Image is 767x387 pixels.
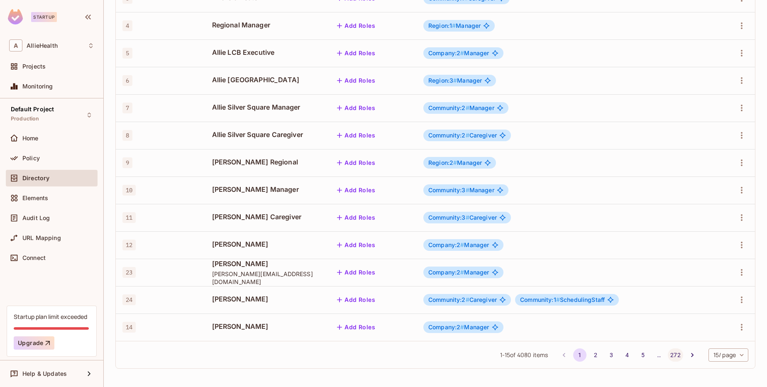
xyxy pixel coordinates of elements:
button: Add Roles [334,184,379,197]
span: # [453,77,457,84]
span: Default Project [11,106,54,113]
span: 6 [122,75,132,86]
button: Add Roles [334,101,379,115]
span: 14 [122,322,136,333]
span: Monitoring [22,83,53,90]
span: Manager [428,269,489,276]
span: Community:2 [428,296,469,303]
span: Caregiver [428,214,497,221]
span: Allie [GEOGRAPHIC_DATA] [212,75,321,84]
span: Company:2 [428,323,464,331]
button: Go to next page [686,348,699,362]
span: # [556,296,560,303]
span: Caregiver [428,296,497,303]
span: 24 [122,294,136,305]
img: SReyMgAAAABJRU5ErkJggg== [8,9,23,24]
span: 8 [122,130,132,141]
button: Add Roles [334,238,379,252]
span: Policy [22,155,40,162]
span: Home [22,135,39,142]
span: Directory [22,175,49,181]
div: 15 / page [708,348,748,362]
span: Audit Log [22,215,50,221]
span: 11 [122,212,136,223]
button: Go to page 2 [589,348,602,362]
span: # [460,241,464,248]
span: Regional Manager [212,20,321,29]
span: Manager [428,324,489,331]
span: [PERSON_NAME][EMAIL_ADDRESS][DOMAIN_NAME] [212,270,321,286]
button: Add Roles [334,74,379,87]
span: Community:3 [428,214,469,221]
span: Region:2 [428,159,457,166]
button: Go to page 5 [636,348,650,362]
span: 12 [122,240,136,250]
span: Manager [428,187,494,193]
span: Help & Updates [22,370,67,377]
span: Manager [428,77,482,84]
button: Go to page 272 [668,348,683,362]
span: Company:2 [428,49,464,56]
span: Allie Silver Square Caregiver [212,130,321,139]
span: # [466,186,469,193]
span: SchedulingStaff [520,296,605,303]
button: Add Roles [334,211,379,224]
span: Workspace: AllieHealth [27,42,58,49]
span: [PERSON_NAME] Manager [212,185,321,194]
span: Allie Silver Square Manager [212,103,321,112]
span: # [466,296,469,303]
span: Manager [428,22,481,29]
span: # [460,49,464,56]
button: Add Roles [334,321,379,334]
button: Add Roles [334,19,379,32]
div: Startup [31,12,57,22]
span: [PERSON_NAME] [212,322,321,331]
button: Add Roles [334,129,379,142]
span: Manager [428,50,489,56]
span: Caregiver [428,132,497,139]
span: [PERSON_NAME] [212,240,321,249]
span: # [452,22,456,29]
span: Manager [428,105,494,111]
span: [PERSON_NAME] [212,294,321,304]
span: Company:2 [428,269,464,276]
div: Startup plan limit exceeded [14,313,87,321]
span: Manager [428,159,482,166]
button: Add Roles [334,156,379,169]
button: Add Roles [334,293,379,306]
span: # [460,323,464,331]
button: Go to page 4 [620,348,634,362]
span: 7 [122,103,132,113]
span: # [466,104,469,111]
span: # [453,159,457,166]
span: Community:2 [428,132,469,139]
button: Add Roles [334,266,379,279]
span: 23 [122,267,136,278]
button: Add Roles [334,47,379,60]
span: Projects [22,63,46,70]
span: Production [11,115,39,122]
span: 1 - 15 of 4080 items [500,350,548,360]
span: Connect [22,255,46,261]
span: A [9,39,22,51]
nav: pagination navigation [556,348,700,362]
span: Manager [428,242,489,248]
span: Community:1 [520,296,560,303]
span: # [466,132,469,139]
span: 9 [122,157,132,168]
button: page 1 [573,348,586,362]
span: URL Mapping [22,235,61,241]
button: Upgrade [14,336,54,350]
span: 5 [122,48,132,59]
span: 4 [122,20,132,31]
span: Elements [22,195,48,201]
div: … [652,351,665,359]
span: [PERSON_NAME] [212,259,321,268]
span: Community:2 [428,104,469,111]
span: 10 [122,185,136,196]
button: Go to page 3 [605,348,618,362]
span: # [466,214,469,221]
span: # [460,269,464,276]
span: Community:3 [428,186,469,193]
span: Region:1 [428,22,456,29]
